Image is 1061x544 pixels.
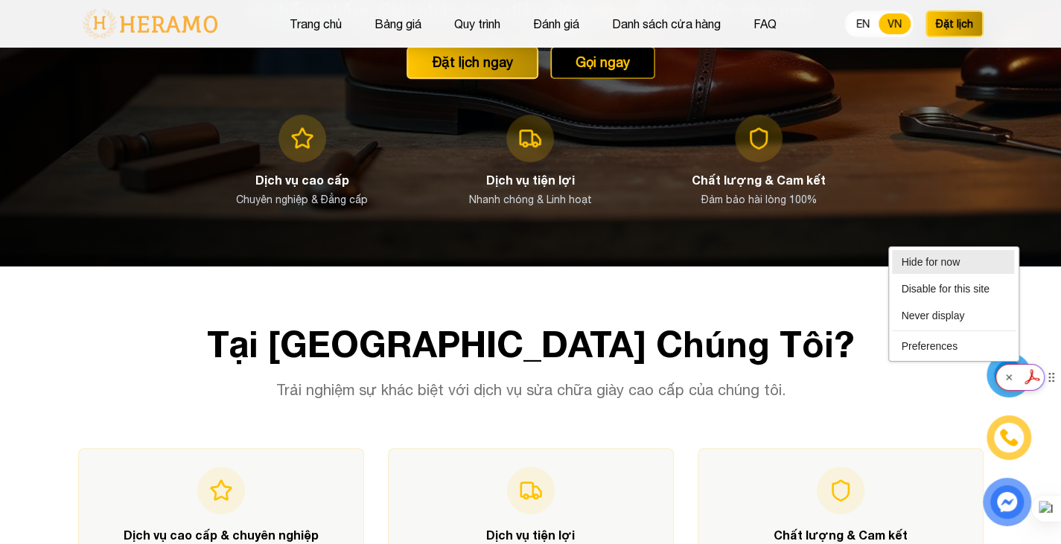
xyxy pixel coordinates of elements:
[407,46,538,79] button: Đặt lịch ngay
[608,14,725,33] button: Danh sách cửa hàng
[701,192,817,207] p: Đảm bảo hài lòng 100%
[78,326,984,362] h2: Tại [GEOGRAPHIC_DATA] Chúng Tôi?
[236,192,368,207] p: Chuyên nghiệp & Đẳng cấp
[925,10,984,37] button: Đặt lịch
[285,14,346,33] button: Trang chủ
[692,171,826,189] h3: Chất lượng & Cam kết
[486,171,575,189] h3: Dịch vụ tiện lợi
[716,526,965,544] h4: Chất lượng & Cam kết
[370,14,426,33] button: Bảng giá
[847,13,879,34] button: EN
[1001,429,1017,446] img: phone-icon
[879,13,911,34] button: VN
[450,14,505,33] button: Quy trình
[407,526,655,544] h4: Dịch vụ tiện lợi
[97,526,345,544] h4: Dịch vụ cao cấp & chuyên nghiệp
[255,171,349,189] h3: Dịch vụ cao cấp
[529,14,584,33] button: Đánh giá
[78,8,222,39] img: logo-with-text.png
[550,46,655,79] button: Gọi ngay
[749,14,781,33] button: FAQ
[245,380,817,400] p: Trải nghiệm sự khác biệt với dịch vụ sửa chữa giày cao cấp của chúng tôi.
[469,192,592,207] p: Nhanh chóng & Linh hoạt
[989,417,1029,458] a: phone-icon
